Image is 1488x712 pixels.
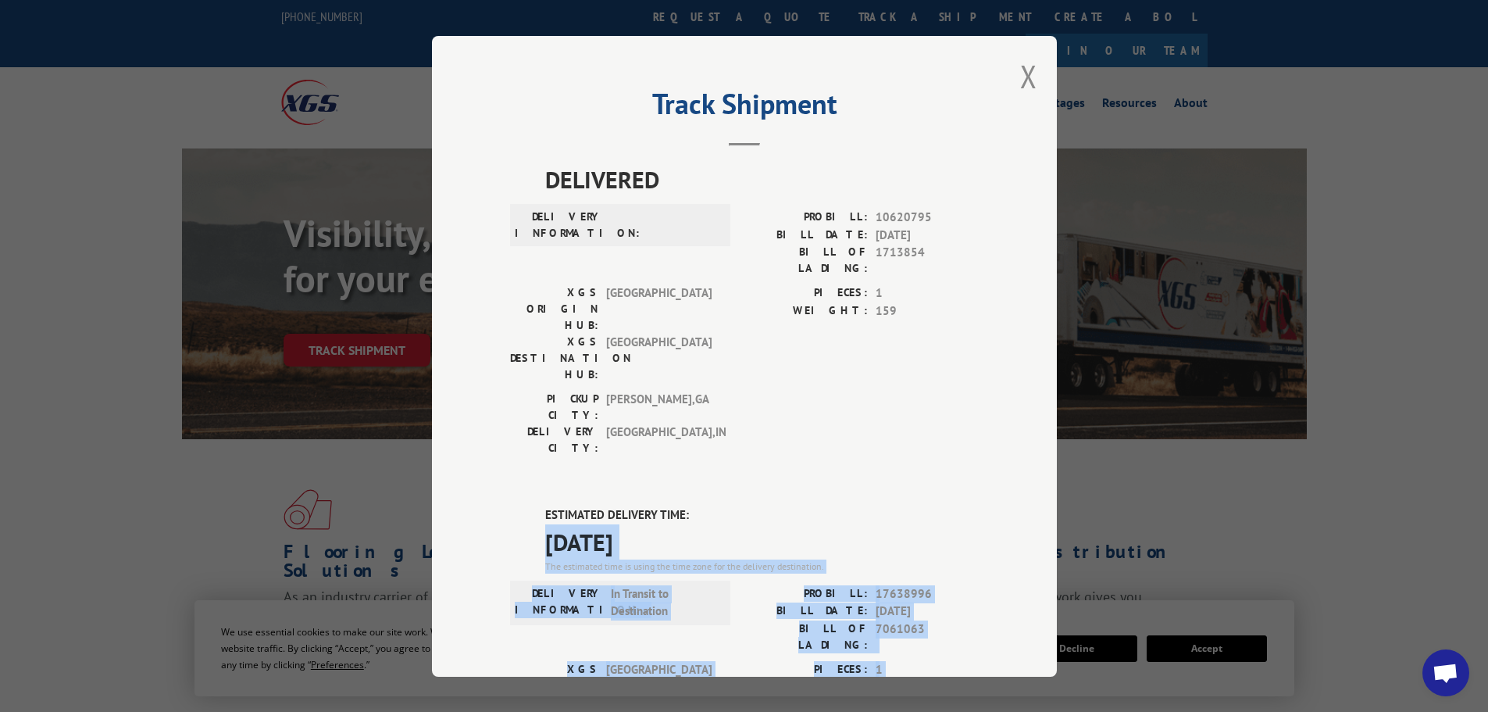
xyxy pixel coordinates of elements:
[606,660,712,710] span: [GEOGRAPHIC_DATA]
[545,162,979,197] span: DELIVERED
[744,620,868,653] label: BILL OF LADING:
[606,424,712,456] span: [GEOGRAPHIC_DATA] , IN
[545,559,979,573] div: The estimated time is using the time zone for the delivery destination.
[876,620,979,653] span: 7061063
[606,334,712,383] span: [GEOGRAPHIC_DATA]
[744,226,868,244] label: BILL DATE:
[744,302,868,320] label: WEIGHT:
[744,585,868,603] label: PROBILL:
[876,585,979,603] span: 17638996
[876,302,979,320] span: 159
[876,244,979,277] span: 1713854
[876,603,979,621] span: [DATE]
[1422,649,1469,696] div: Open chat
[510,284,598,334] label: XGS ORIGIN HUB:
[606,391,712,424] span: [PERSON_NAME] , GA
[545,506,979,524] label: ESTIMATED DELIVERY TIME:
[744,209,868,227] label: PROBILL:
[744,244,868,277] label: BILL OF LADING:
[545,524,979,559] span: [DATE]
[510,391,598,424] label: PICKUP CITY:
[876,226,979,244] span: [DATE]
[876,660,979,678] span: 1
[876,284,979,302] span: 1
[510,424,598,456] label: DELIVERY CITY:
[515,585,603,620] label: DELIVERY INFORMATION:
[606,284,712,334] span: [GEOGRAPHIC_DATA]
[1020,55,1037,97] button: Close modal
[744,603,868,621] label: BILL DATE:
[876,209,979,227] span: 10620795
[744,284,868,302] label: PIECES:
[510,334,598,383] label: XGS DESTINATION HUB:
[510,93,979,123] h2: Track Shipment
[510,660,598,710] label: XGS ORIGIN HUB:
[611,585,716,620] span: In Transit to Destination
[744,660,868,678] label: PIECES:
[515,209,603,242] label: DELIVERY INFORMATION:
